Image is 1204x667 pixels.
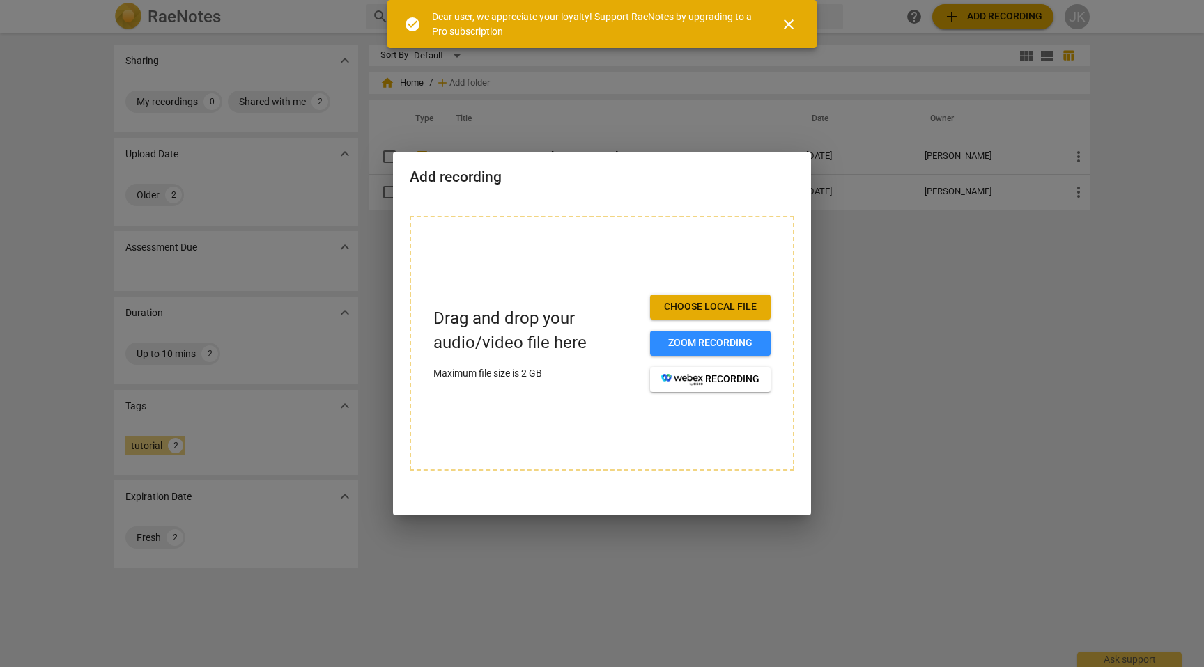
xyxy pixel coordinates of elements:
p: Drag and drop your audio/video file here [433,306,639,355]
button: Choose local file [650,295,771,320]
span: Choose local file [661,300,759,314]
span: check_circle [404,16,421,33]
button: Zoom recording [650,331,771,356]
span: recording [661,372,759,386]
a: Pro subscription [432,26,503,37]
span: close [780,16,797,33]
button: Close [772,8,805,41]
button: recording [650,367,771,392]
div: Dear user, we appreciate your loyalty! Support RaeNotes by upgrading to a [432,10,755,38]
span: Zoom recording [661,336,759,350]
p: Maximum file size is 2 GB [433,366,639,381]
h2: Add recording [410,168,794,186]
